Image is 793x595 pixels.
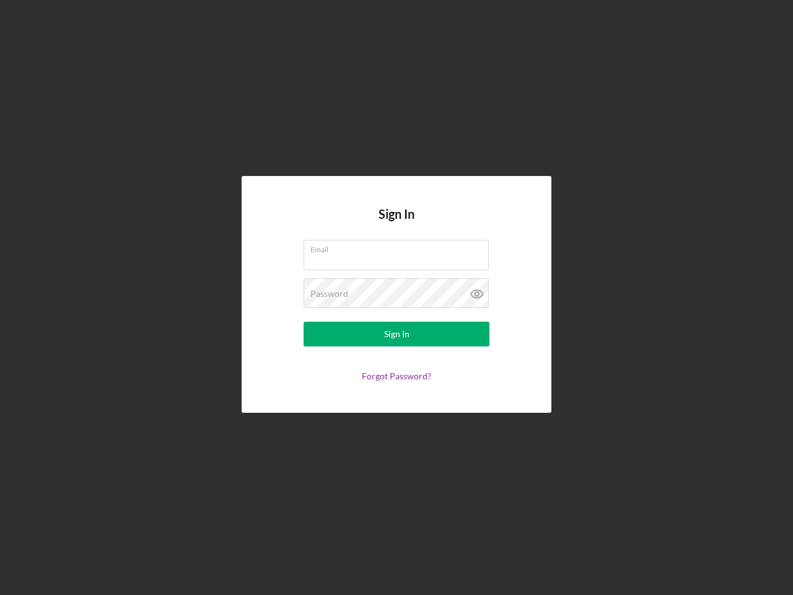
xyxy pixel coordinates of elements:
label: Email [310,240,489,254]
label: Password [310,289,348,299]
h4: Sign In [379,207,414,240]
div: Sign In [384,322,410,346]
button: Sign In [304,322,489,346]
a: Forgot Password? [362,371,431,381]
